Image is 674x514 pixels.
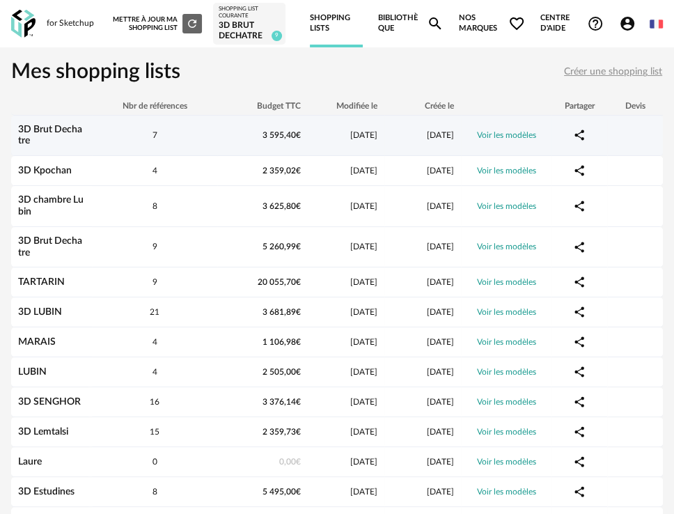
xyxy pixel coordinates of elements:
span: [DATE] [350,242,377,251]
span: Share Variant icon [573,337,586,347]
span: Account Circle icon [619,15,636,32]
span: 9 [152,242,157,251]
span: 20 055,70 [258,278,301,286]
span: Share Variant icon [573,487,586,497]
span: [DATE] [350,428,377,436]
span: [DATE] [350,398,377,406]
a: 3D LUBIN [18,307,62,317]
span: [DATE] [350,308,377,316]
span: [DATE] [350,488,377,496]
span: Share Variant icon [573,457,586,467]
span: [DATE] [427,428,454,436]
a: 3D Lemtalsi [18,427,68,437]
span: 5 495,00 [262,488,301,496]
span: Refresh icon [186,20,198,26]
a: TARTARIN [18,277,65,287]
a: Voir les modèles [477,278,536,286]
div: Budget TTC [217,101,308,111]
span: 0,00 [279,458,301,466]
div: Partager [551,101,607,111]
span: 4 [152,338,157,346]
a: Shopping List courante 3D Brut Dechatre 9 [219,6,280,42]
span: 2 359,02 [262,166,301,175]
span: 9 [152,278,157,286]
span: 3 625,80 [262,202,301,210]
div: for Sketchup [47,18,94,29]
span: 1 106,98 [262,338,301,346]
span: [DATE] [427,242,454,251]
div: 3D Brut Dechatre [219,20,280,42]
span: [DATE] [427,131,454,139]
a: 3D Brut Dechatre [18,125,82,146]
span: € [296,338,301,346]
span: 8 [152,488,157,496]
a: Voir les modèles [477,398,536,406]
span: [DATE] [350,202,377,210]
span: [DATE] [427,166,454,175]
a: Voir les modèles [477,488,536,496]
span: [DATE] [427,458,454,466]
a: Voir les modèles [477,202,536,210]
span: Share Variant icon [573,367,586,377]
a: Voir les modèles [477,131,536,139]
span: 15 [150,428,159,436]
span: € [296,166,301,175]
span: 0 [152,458,157,466]
div: Mettre à jour ma Shopping List [113,14,202,33]
div: Modifiée le [308,101,384,111]
span: Share Variant icon [573,277,586,287]
span: [DATE] [350,166,377,175]
span: [DATE] [427,202,454,210]
span: 3 681,89 [262,308,301,316]
a: Voir les modèles [477,308,536,316]
span: 8 [152,202,157,210]
span: Help Circle Outline icon [587,15,604,32]
span: 9 [272,31,282,41]
span: 7 [152,131,157,139]
span: 2 505,00 [262,368,301,376]
span: € [296,458,301,466]
span: Share Variant icon [573,307,586,317]
span: Account Circle icon [619,15,642,32]
span: [DATE] [427,278,454,286]
h1: Mes shopping lists [11,59,180,86]
span: Créer une shopping list [564,67,662,77]
span: [DATE] [350,278,377,286]
span: [DATE] [427,488,454,496]
a: Voir les modèles [477,428,536,436]
span: Share Variant icon [573,201,586,211]
div: Créée le [384,101,461,111]
span: [DATE] [427,308,454,316]
span: 4 [152,368,157,376]
span: [DATE] [350,458,377,466]
span: Heart Outline icon [508,15,525,32]
a: Voir les modèles [477,242,536,251]
img: OXP [11,10,36,38]
a: 3D chambre Lubin [18,195,84,217]
a: 3D Brut Dechatre [18,236,82,258]
div: Shopping List courante [219,6,280,20]
span: € [296,428,301,436]
span: [DATE] [427,338,454,346]
span: Share Variant icon [573,242,586,251]
a: Voir les modèles [477,166,536,175]
span: € [296,202,301,210]
button: Créer une shopping list [563,61,663,83]
a: 3D Estudines [18,487,75,497]
img: fr [650,17,663,31]
a: Laure [18,457,42,467]
span: [DATE] [350,368,377,376]
a: MARAIS [18,337,56,347]
span: [DATE] [427,368,454,376]
span: € [296,308,301,316]
span: € [296,488,301,496]
span: Share Variant icon [573,397,586,407]
a: Voir les modèles [477,458,536,466]
a: LUBIN [18,367,47,377]
span: Centre d'aideHelp Circle Outline icon [540,13,604,33]
a: Voir les modèles [477,368,536,376]
a: 3D Kpochan [18,166,72,176]
span: [DATE] [350,131,377,139]
div: Devis [607,101,663,111]
span: Magnify icon [427,15,444,32]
